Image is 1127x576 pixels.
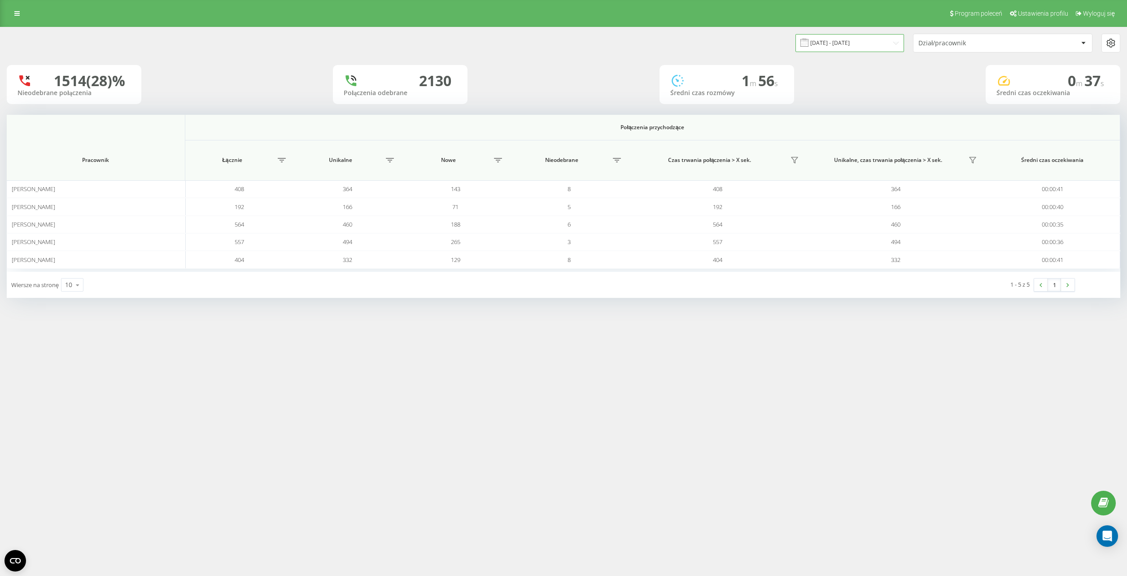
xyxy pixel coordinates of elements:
[1084,71,1104,90] span: 37
[713,220,722,228] span: 564
[996,157,1109,164] span: Średni czas oczekiwania
[891,238,900,246] span: 494
[514,157,610,164] span: Nieodebrane
[11,281,59,289] span: Wiersze na stronę
[774,79,778,88] span: s
[812,157,965,164] span: Unikalne, czas trwania połączenia > X sek.
[985,216,1120,233] td: 00:00:35
[1018,10,1068,17] span: Ustawienia profilu
[20,157,172,164] span: Pracownik
[451,185,460,193] span: 143
[12,256,55,264] span: [PERSON_NAME]
[419,72,451,89] div: 2130
[985,198,1120,215] td: 00:00:40
[891,220,900,228] span: 460
[54,72,125,89] div: 1514 (28)%
[343,203,352,211] span: 166
[65,280,72,289] div: 10
[985,251,1120,268] td: 00:00:41
[452,203,459,211] span: 71
[12,238,55,246] span: [PERSON_NAME]
[568,238,571,246] span: 3
[235,185,244,193] span: 408
[568,203,571,211] span: 5
[742,71,758,90] span: 1
[17,89,131,97] div: Nieodebrane połączenia
[918,39,1026,47] div: Dział/pracownik
[985,180,1120,198] td: 00:00:41
[235,238,244,246] span: 557
[406,157,491,164] span: Nowe
[236,124,1069,131] span: Połączenia przychodzące
[758,71,778,90] span: 56
[12,203,55,211] span: [PERSON_NAME]
[343,220,352,228] span: 460
[451,220,460,228] span: 188
[190,157,275,164] span: Łącznie
[1068,71,1084,90] span: 0
[451,256,460,264] span: 129
[235,203,244,211] span: 192
[713,185,722,193] span: 408
[451,238,460,246] span: 265
[996,89,1110,97] div: Średni czas oczekiwania
[713,238,722,246] span: 557
[891,203,900,211] span: 166
[1083,10,1115,17] span: Wyloguj się
[344,89,457,97] div: Połączenia odebrane
[713,256,722,264] span: 404
[12,220,55,228] span: [PERSON_NAME]
[633,157,786,164] span: Czas trwania połączenia > X sek.
[1048,279,1061,291] a: 1
[235,256,244,264] span: 404
[568,256,571,264] span: 8
[343,238,352,246] span: 494
[1101,79,1104,88] span: s
[343,256,352,264] span: 332
[1010,280,1030,289] div: 1 - 5 z 5
[713,203,722,211] span: 192
[343,185,352,193] span: 364
[891,185,900,193] span: 364
[12,185,55,193] span: [PERSON_NAME]
[4,550,26,572] button: Open CMP widget
[568,185,571,193] span: 8
[955,10,1002,17] span: Program poleceń
[891,256,900,264] span: 332
[568,220,571,228] span: 6
[235,220,244,228] span: 564
[985,233,1120,251] td: 00:00:36
[750,79,758,88] span: m
[1096,525,1118,547] div: Open Intercom Messenger
[1076,79,1084,88] span: m
[670,89,783,97] div: Średni czas rozmówy
[298,157,383,164] span: Unikalne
